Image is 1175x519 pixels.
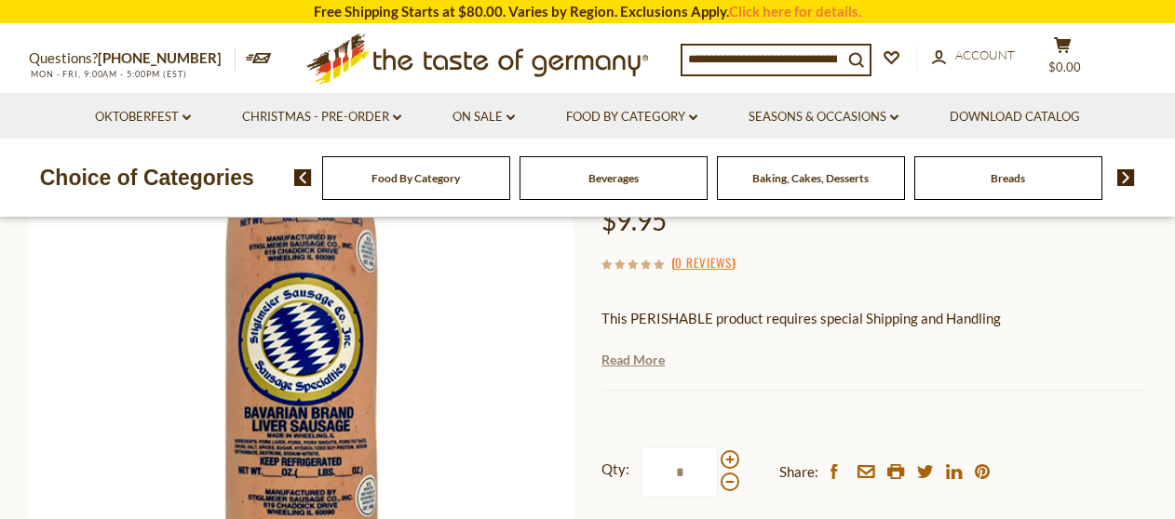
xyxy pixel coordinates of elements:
span: MON - FRI, 9:00AM - 5:00PM (EST) [29,69,187,79]
p: This PERISHABLE product requires special Shipping and Handling [601,307,1146,330]
strong: Qty: [601,458,629,481]
a: Breads [991,171,1025,185]
a: Click here for details. [729,3,861,20]
a: Seasons & Occasions [749,107,898,127]
a: Download Catalog [950,107,1080,127]
a: Baking, Cakes, Desserts [752,171,869,185]
a: On Sale [452,107,515,127]
span: Share: [779,460,818,484]
button: $0.00 [1034,36,1090,83]
span: $0.00 [1048,60,1081,74]
img: previous arrow [294,169,312,186]
a: Beverages [588,171,639,185]
img: next arrow [1117,169,1135,186]
a: Oktoberfest [95,107,191,127]
a: [PHONE_NUMBER] [98,49,222,66]
span: ( ) [671,253,736,272]
a: 0 Reviews [675,253,732,273]
span: $9.95 [601,205,667,236]
input: Qty: [642,446,718,498]
a: Food By Category [566,107,697,127]
a: Account [932,46,1015,66]
a: Christmas - PRE-ORDER [242,107,401,127]
p: Questions? [29,47,236,71]
span: Account [955,47,1015,62]
a: Read More [601,351,665,369]
li: We will ship this product in heat-protective packaging and ice. [619,344,1146,367]
a: Food By Category [371,171,460,185]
